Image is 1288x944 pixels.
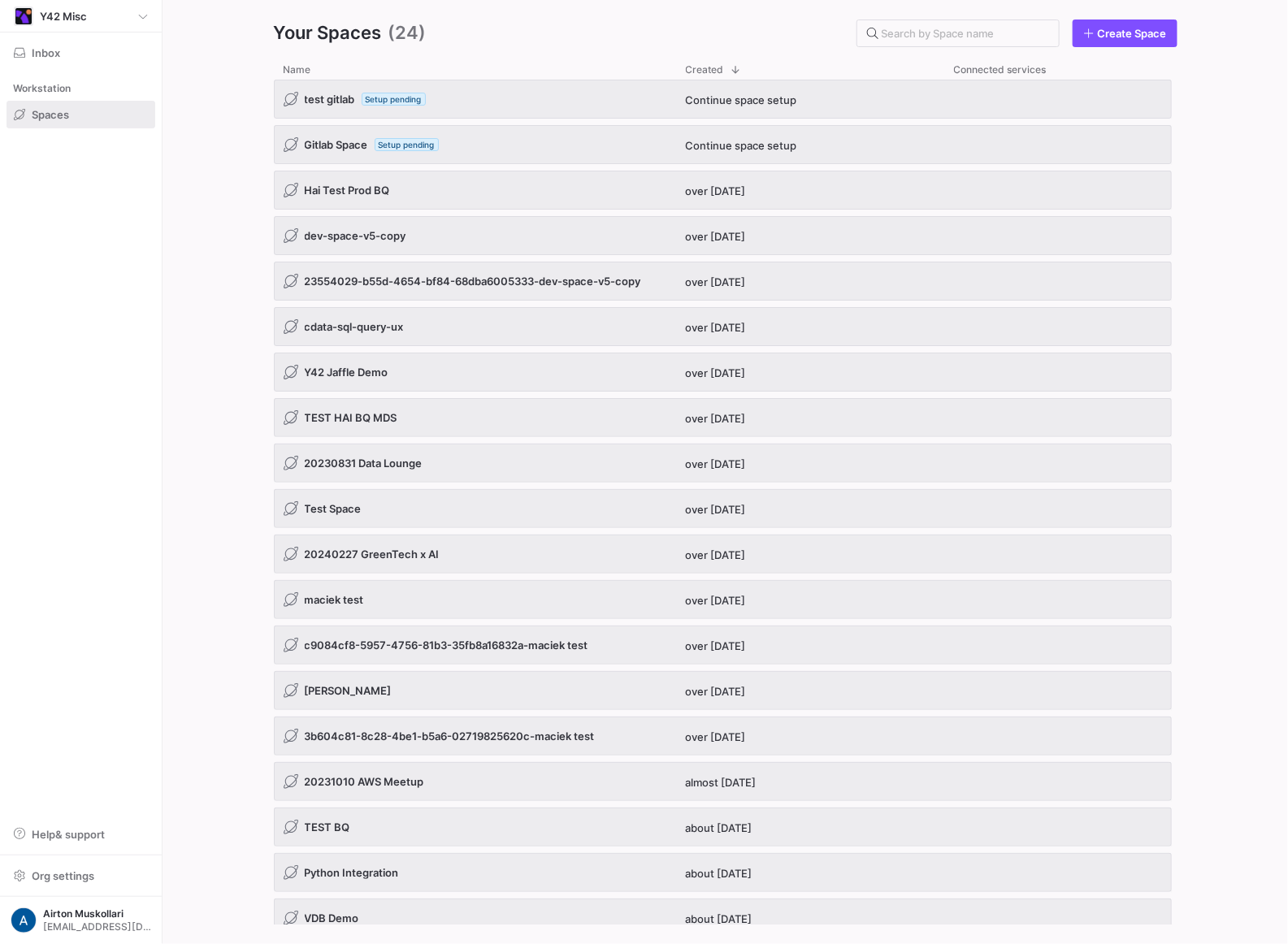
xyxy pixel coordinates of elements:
span: over [DATE] [686,230,746,243]
span: Airton Muskollari [43,908,151,920]
span: Org settings [32,869,94,882]
span: [EMAIL_ADDRESS][DOMAIN_NAME] [43,921,151,933]
div: Press SPACE to select this row. [274,671,1172,717]
span: Y42 Misc [40,10,87,23]
div: Press SPACE to select this row. [274,398,1172,444]
div: Workstation [7,76,155,101]
span: Spaces [32,108,69,121]
div: Press SPACE to select this row. [274,762,1172,808]
span: Inbox [32,46,60,59]
span: over [DATE] [686,503,746,516]
div: Press SPACE to select this row. [274,262,1172,307]
div: Press SPACE to select this row. [274,171,1172,216]
div: Press SPACE to select this row. [274,125,1172,171]
div: Press SPACE to select this row. [274,353,1172,398]
span: over [DATE] [686,412,746,425]
button: Inbox [7,39,155,67]
span: almost [DATE] [686,776,757,789]
span: Continue space setup [686,139,797,152]
span: about [DATE] [686,912,752,925]
img: https://storage.googleapis.com/y42-prod-data-exchange/images/E4LAT4qaMCxLTOZoOQ32fao10ZFgsP4yJQ8S... [15,8,32,24]
a: Org settings [7,871,155,884]
span: Setup pending [362,93,426,106]
span: 3b604c81-8c28-4be1-b5a6-02719825620c-maciek test [305,730,595,743]
button: Org settings [7,862,155,890]
a: Spaces [7,101,155,128]
span: Setup pending [375,138,439,151]
span: over [DATE] [686,457,746,470]
span: Hai Test Prod BQ [305,184,390,197]
div: Press SPACE to select this row. [274,717,1172,762]
span: dev-space-v5-copy [305,229,406,242]
span: Create Space [1098,27,1167,40]
span: Gitlab Space [305,138,368,151]
span: over [DATE] [686,548,746,561]
span: over [DATE] [686,730,746,743]
span: [PERSON_NAME] [305,684,392,697]
button: Help& support [7,821,155,848]
div: Press SPACE to select this row. [274,444,1172,489]
span: TEST HAI BQ MDS [305,411,397,424]
div: Press SPACE to select this row. [274,307,1172,353]
img: https://lh3.googleusercontent.com/a/AATXAJyyGjhbEl7Z_5IO_MZVv7Koc9S-C6PkrQR59X_w=s96-c [11,907,37,933]
span: test gitlab [305,93,355,106]
span: Help & support [32,828,105,841]
div: Press SPACE to select this row. [274,899,1172,944]
span: Y42 Jaffle Demo [305,366,388,379]
a: Create Space [1073,19,1177,47]
span: Created [686,64,724,76]
span: over [DATE] [686,685,746,698]
div: Press SPACE to select this row. [274,808,1172,853]
span: c9084cf8-5957-4756-81b3-35fb8a16832a-maciek test [305,639,588,652]
span: over [DATE] [686,639,746,652]
span: (24) [388,19,427,47]
span: over [DATE] [686,184,746,197]
div: Press SPACE to select this row. [274,853,1172,899]
div: Press SPACE to select this row. [274,216,1172,262]
span: Name [284,64,311,76]
span: about [DATE] [686,867,752,880]
span: VDB Demo [305,912,359,925]
input: Search by Space name [882,27,1046,40]
div: Press SPACE to select this row. [274,80,1172,125]
span: maciek test [305,593,364,606]
span: 20240227 GreenTech x AI [305,548,440,561]
span: 20230831 Data Lounge [305,457,423,470]
span: Your Spaces [274,19,382,47]
span: over [DATE] [686,594,746,607]
span: 23554029-b55d-4654-bf84-68dba6005333-dev-space-v5-copy [305,275,641,288]
span: over [DATE] [686,366,746,379]
span: TEST BQ [305,821,350,834]
span: over [DATE] [686,321,746,334]
div: Press SPACE to select this row. [274,580,1172,626]
span: Connected services [954,64,1047,76]
span: Continue space setup [686,93,797,106]
div: Press SPACE to select this row. [274,489,1172,535]
span: cdata-sql-query-ux [305,320,404,333]
button: https://lh3.googleusercontent.com/a/AATXAJyyGjhbEl7Z_5IO_MZVv7Koc9S-C6PkrQR59X_w=s96-cAirton Musk... [7,903,155,938]
div: Press SPACE to select this row. [274,626,1172,671]
span: over [DATE] [686,275,746,288]
div: Press SPACE to select this row. [274,535,1172,580]
span: about [DATE] [686,821,752,834]
span: Test Space [305,502,362,515]
span: Python Integration [305,866,399,879]
span: 20231010 AWS Meetup [305,775,424,788]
